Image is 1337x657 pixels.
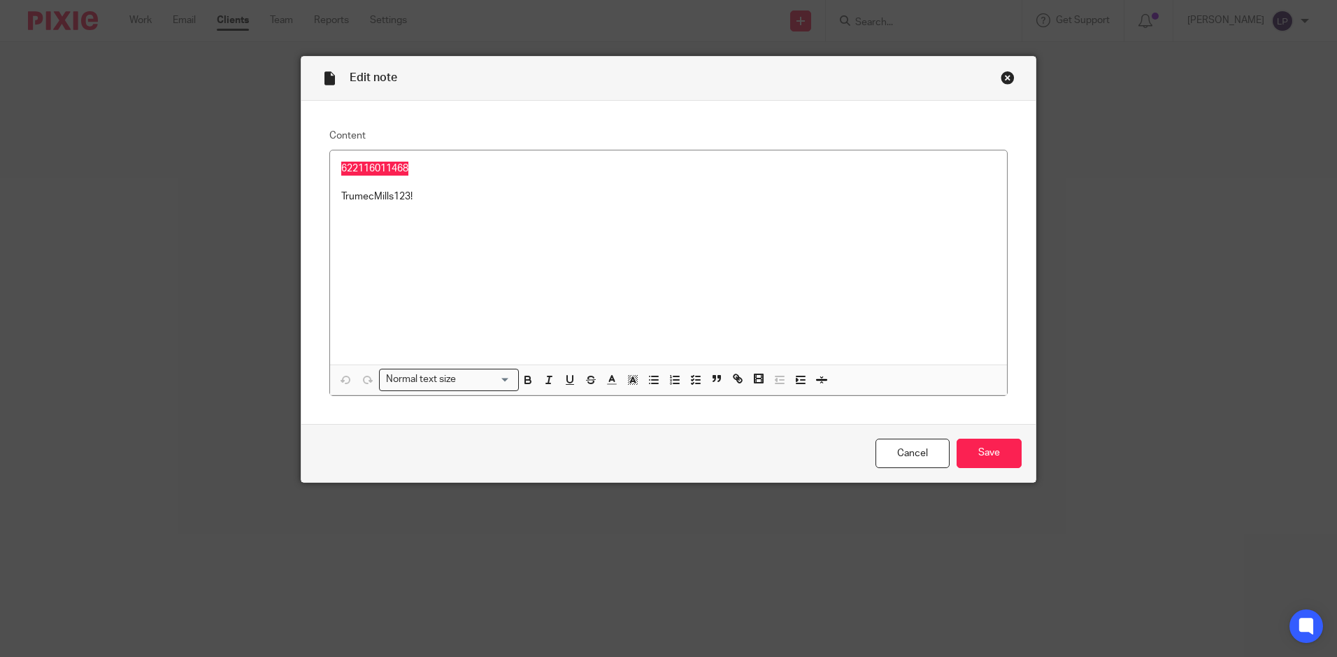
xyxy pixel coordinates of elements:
[341,162,996,176] p: 622116011468
[350,72,397,83] span: Edit note
[341,190,996,204] p: TrumecMills123!
[875,439,950,469] a: Cancel
[1001,71,1015,85] div: Close this dialog window
[460,372,510,387] input: Search for option
[329,129,1008,143] label: Content
[382,372,459,387] span: Normal text size
[379,369,519,390] div: Search for option
[957,439,1022,469] input: Save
